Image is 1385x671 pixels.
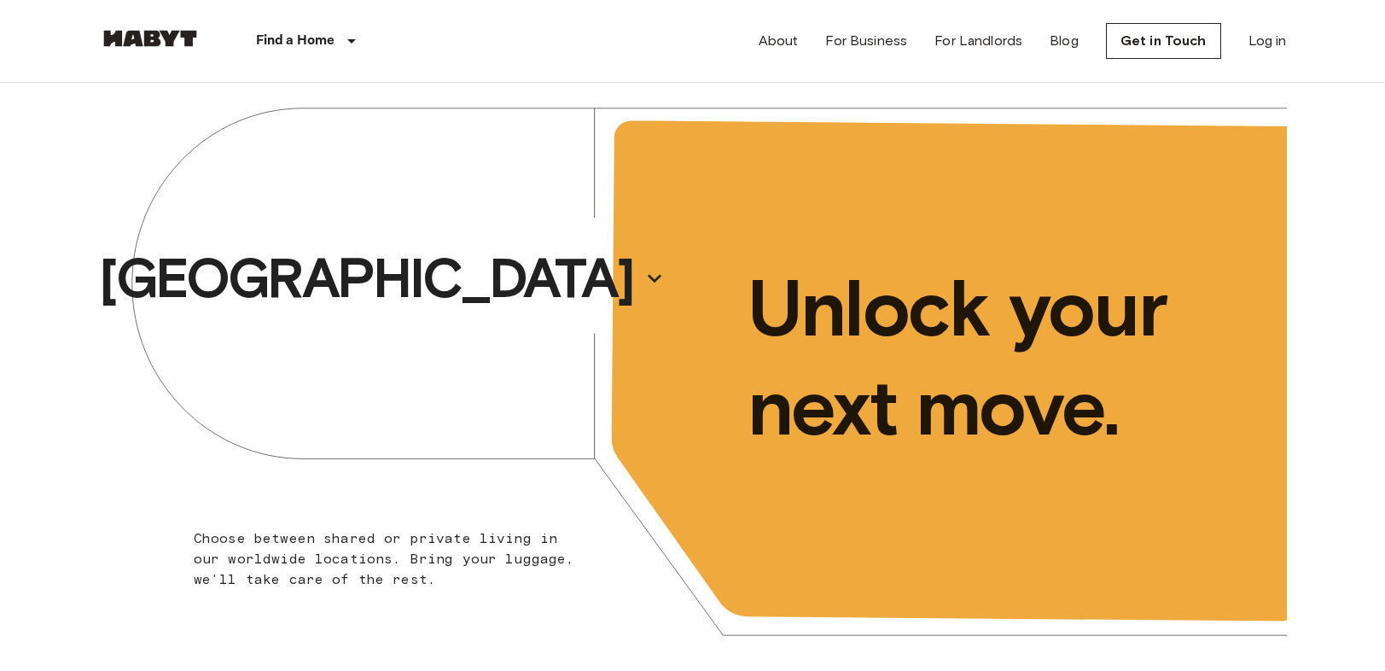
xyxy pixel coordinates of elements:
[934,31,1022,51] a: For Landlords
[759,31,799,51] a: About
[1106,23,1221,59] a: Get in Touch
[1248,31,1287,51] a: Log in
[194,528,585,590] p: Choose between shared or private living in our worldwide locations. Bring your luggage, we'll tak...
[99,30,201,47] img: Habyt
[92,239,671,318] button: [GEOGRAPHIC_DATA]
[1050,31,1079,51] a: Blog
[99,244,633,312] p: [GEOGRAPHIC_DATA]
[825,31,907,51] a: For Business
[256,31,335,51] p: Find a Home
[748,259,1260,457] p: Unlock your next move.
